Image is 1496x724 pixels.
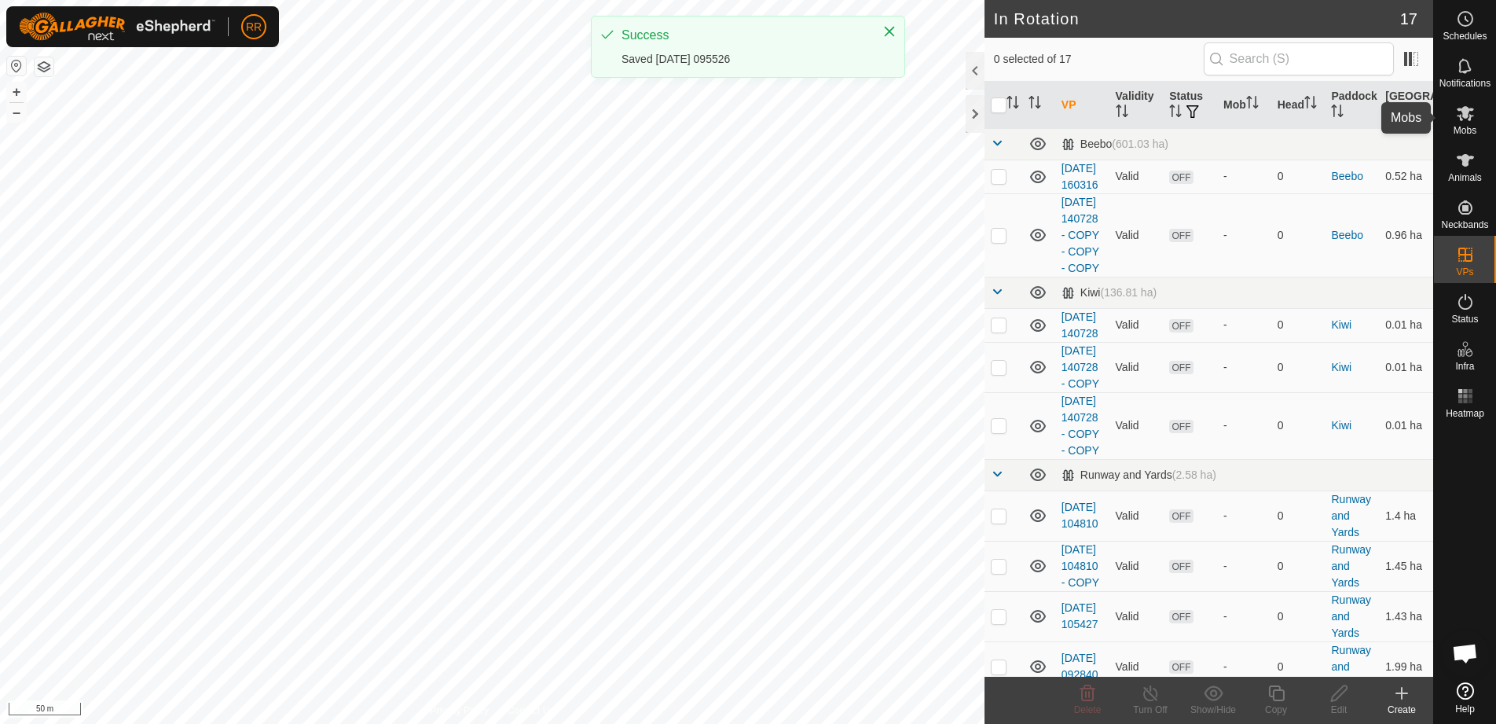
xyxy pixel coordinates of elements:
[1169,361,1193,374] span: OFF
[1379,160,1433,193] td: 0.52 ha
[1331,594,1371,639] a: Runway and Yards
[1434,676,1496,720] a: Help
[1109,82,1164,129] th: Validity
[1061,652,1098,681] a: [DATE] 092840
[1223,558,1265,575] div: -
[1061,469,1216,482] div: Runway and Yards
[1331,644,1371,689] a: Runway and Yards
[1169,229,1193,242] span: OFF
[1271,193,1325,277] td: 0
[1100,286,1157,299] span: (136.81 ha)
[1223,359,1265,376] div: -
[1109,160,1164,193] td: Valid
[1271,591,1325,641] td: 0
[1055,82,1109,129] th: VP
[1223,508,1265,524] div: -
[1169,610,1193,623] span: OFF
[1245,703,1307,717] div: Copy
[1109,641,1164,692] td: Valid
[1223,659,1265,675] div: -
[1307,703,1370,717] div: Edit
[1400,7,1417,31] span: 17
[621,26,867,45] div: Success
[1331,170,1362,182] a: Beebo
[1061,543,1099,589] a: [DATE] 104810 - COPY
[1074,704,1102,715] span: Delete
[1223,168,1265,185] div: -
[1379,541,1433,591] td: 1.45 ha
[1331,318,1351,331] a: Kiwi
[1061,196,1099,274] a: [DATE] 140728 - COPY - COPY - COPY
[1331,361,1351,373] a: Kiwi
[1439,79,1490,88] span: Notifications
[1061,162,1098,191] a: [DATE] 160316
[1271,392,1325,459] td: 0
[1182,703,1245,717] div: Show/Hide
[1271,491,1325,541] td: 0
[1169,319,1193,333] span: OFF
[1223,608,1265,625] div: -
[1006,98,1019,111] p-sorticon: Activate to sort
[1379,193,1433,277] td: 0.96 ha
[508,704,554,718] a: Contact Us
[35,57,53,76] button: Map Layers
[994,9,1400,28] h2: In Rotation
[1109,392,1164,459] td: Valid
[1109,491,1164,541] td: Valid
[1169,560,1193,573] span: OFF
[1271,308,1325,342] td: 0
[1410,107,1422,119] p-sorticon: Activate to sort
[1223,417,1265,434] div: -
[1061,286,1157,300] div: Kiwi
[878,20,900,42] button: Close
[994,51,1204,68] span: 0 selected of 17
[1223,317,1265,333] div: -
[1271,641,1325,692] td: 0
[7,57,26,75] button: Reset Map
[1379,641,1433,692] td: 1.99 ha
[1169,509,1193,523] span: OFF
[1061,601,1098,630] a: [DATE] 105427
[1061,311,1098,340] a: [DATE] 140728
[1325,82,1379,129] th: Paddock
[1061,138,1168,151] div: Beebo
[1379,82,1433,129] th: [GEOGRAPHIC_DATA] Area
[1271,82,1325,129] th: Head
[1271,541,1325,591] td: 0
[1169,420,1193,433] span: OFF
[1379,308,1433,342] td: 0.01 ha
[1172,469,1216,481] span: (2.58 ha)
[1331,107,1344,119] p-sorticon: Activate to sort
[1119,703,1182,717] div: Turn Off
[1109,591,1164,641] td: Valid
[1443,31,1487,41] span: Schedules
[1217,82,1271,129] th: Mob
[1454,126,1476,135] span: Mobs
[7,83,26,101] button: +
[1441,220,1488,230] span: Neckbands
[1379,491,1433,541] td: 1.4 ha
[1379,591,1433,641] td: 1.43 ha
[1379,342,1433,392] td: 0.01 ha
[1109,193,1164,277] td: Valid
[19,13,215,41] img: Gallagher Logo
[1061,501,1098,530] a: [DATE] 104810
[430,704,489,718] a: Privacy Policy
[1304,98,1317,111] p-sorticon: Activate to sort
[1455,704,1475,714] span: Help
[1109,308,1164,342] td: Valid
[1116,107,1128,119] p-sorticon: Activate to sort
[7,103,26,122] button: –
[1112,138,1168,150] span: (601.03 ha)
[1455,362,1474,371] span: Infra
[1331,543,1371,589] a: Runway and Yards
[1169,107,1182,119] p-sorticon: Activate to sort
[1109,541,1164,591] td: Valid
[1451,314,1478,324] span: Status
[621,51,867,68] div: Saved [DATE] 095526
[1061,395,1099,457] a: [DATE] 140728 - COPY - COPY
[1223,227,1265,244] div: -
[1028,98,1041,111] p-sorticon: Activate to sort
[1442,630,1489,677] a: Open chat
[1109,342,1164,392] td: Valid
